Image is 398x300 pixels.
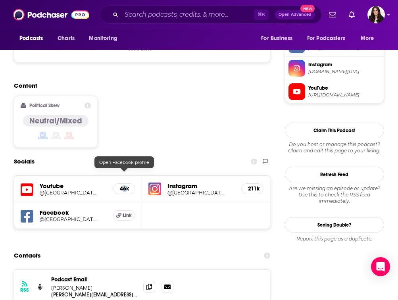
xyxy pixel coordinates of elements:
[308,69,381,75] span: instagram.com/allisonhagendorf
[89,33,117,44] span: Monitoring
[367,6,385,23] button: Show profile menu
[275,10,315,19] button: Open AdvancedNew
[371,257,390,276] div: Open Intercom Messenger
[248,185,257,192] h5: 211k
[285,217,384,233] a: Seeing Double?
[367,6,385,23] img: User Profile
[167,190,235,196] a: @[GEOGRAPHIC_DATA]
[19,33,43,44] span: Podcasts
[52,31,79,46] a: Charts
[361,33,374,44] span: More
[40,182,107,190] h5: Youtube
[14,31,53,46] button: open menu
[346,8,358,21] a: Show notifications dropdown
[29,116,82,126] h4: Neutral/Mixed
[113,210,135,221] a: Link
[58,33,75,44] span: Charts
[40,216,97,222] h5: @[GEOGRAPHIC_DATA]
[14,154,35,169] h2: Socials
[285,123,384,138] button: Claim This Podcast
[167,190,225,196] h5: @[GEOGRAPHIC_DATA]
[285,185,384,204] div: Are we missing an episode or update? Use this to check the RSS feed immediately.
[288,83,381,100] a: YouTube[URL][DOMAIN_NAME]
[20,287,29,293] h3: RSS
[326,8,339,21] a: Show notifications dropdown
[148,183,161,195] img: iconImage
[51,291,137,298] p: [PERSON_NAME][EMAIL_ADDRESS][DOMAIN_NAME]
[40,190,97,196] h5: @[GEOGRAPHIC_DATA]
[308,92,381,98] span: https://www.youtube.com/@AllisonHagendorf
[51,285,137,291] p: [PERSON_NAME]
[14,248,40,263] h2: Contacts
[121,8,254,21] input: Search podcasts, credits, & more...
[100,6,322,24] div: Search podcasts, credits, & more...
[256,31,302,46] button: open menu
[302,31,357,46] button: open menu
[308,85,381,92] span: YouTube
[261,33,292,44] span: For Business
[279,13,311,17] span: Open Advanced
[40,209,107,216] h5: Facebook
[254,10,269,20] span: ⌘ K
[123,212,132,219] span: Link
[40,190,107,196] a: @[GEOGRAPHIC_DATA]
[288,60,381,77] a: Instagram[DOMAIN_NAME][URL]
[94,156,154,168] div: Open Facebook profile
[285,236,384,242] div: Report this page as a duplicate.
[307,33,345,44] span: For Podcasters
[285,167,384,182] button: Refresh Feed
[120,185,129,192] h5: 46k
[308,61,381,68] span: Instagram
[51,276,137,283] p: Podcast Email
[13,7,89,22] img: Podchaser - Follow, Share and Rate Podcasts
[14,82,263,89] h2: Content
[83,31,127,46] button: open menu
[285,141,384,148] span: Do you host or manage this podcast?
[355,31,384,46] button: open menu
[367,6,385,23] span: Logged in as RebeccaShapiro
[167,182,235,190] h5: Instagram
[300,5,315,12] span: New
[285,141,384,154] div: Claim and edit this page to your liking.
[29,103,60,108] h2: Political Skew
[40,216,107,222] a: @[GEOGRAPHIC_DATA]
